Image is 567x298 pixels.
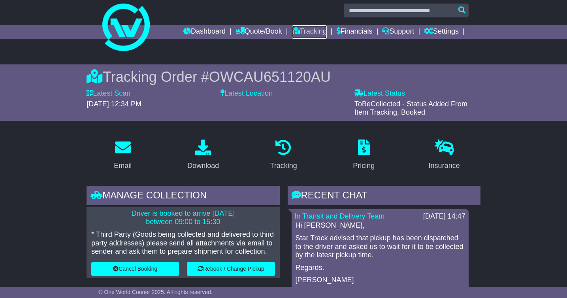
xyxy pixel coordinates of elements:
button: Cancel Booking [91,262,179,276]
span: OWCAU651120AU [209,69,331,85]
label: Latest Status [354,89,405,98]
a: Email [109,137,137,174]
div: [DATE] 14:47 [423,212,465,221]
a: Tracking [265,137,302,174]
a: Download [182,137,224,174]
div: RECENT CHAT [288,186,480,207]
a: In Transit and Delivery Team [295,212,385,220]
div: Pricing [353,160,375,171]
a: Financials [337,25,373,39]
p: Driver is booked to arrive [DATE] between 09:00 to 15:30 [91,209,275,226]
div: Email [114,160,132,171]
a: Support [382,25,414,39]
span: ToBeCollected - Status Added From Item Tracking. Booked [354,100,467,117]
p: Regards. [296,264,465,272]
div: Tracking Order # [87,68,480,85]
span: [DATE] 12:34 PM [87,100,141,108]
p: * Third Party (Goods being collected and delivered to third party addresses) please send all atta... [91,230,275,256]
a: Settings [424,25,459,39]
p: Star Track advised that pickup has been dispatched to the driver and asked us to wait for it to b... [296,234,465,260]
p: Hi [PERSON_NAME], [296,221,465,230]
label: Latest Scan [87,89,130,98]
label: Latest Location [220,89,273,98]
button: Rebook / Change Pickup [187,262,275,276]
a: Dashboard [183,25,226,39]
div: Tracking [270,160,297,171]
a: Tracking [292,25,327,39]
a: Quote/Book [235,25,282,39]
p: [PERSON_NAME] [296,276,465,285]
div: Download [187,160,219,171]
a: Insurance [424,137,465,174]
a: Pricing [348,137,380,174]
span: © One World Courier 2025. All rights reserved. [98,289,213,295]
div: Insurance [429,160,460,171]
div: Manage collection [87,186,279,207]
